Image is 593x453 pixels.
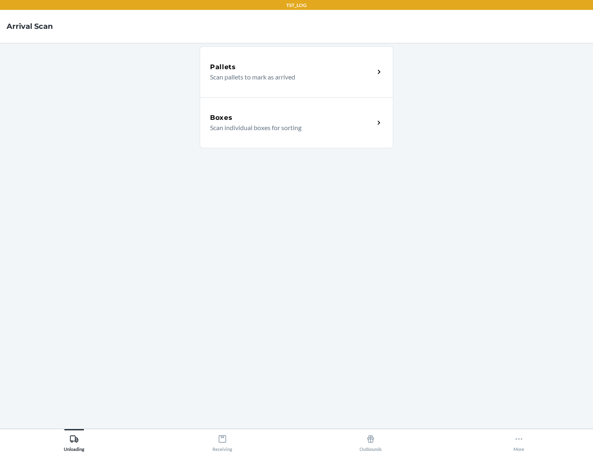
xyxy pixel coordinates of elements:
div: Receiving [212,431,232,452]
p: Scan pallets to mark as arrived [210,72,368,82]
h5: Pallets [210,62,236,72]
button: Receiving [148,429,296,452]
p: Scan individual boxes for sorting [210,123,368,133]
button: Outbounds [296,429,445,452]
h4: Arrival Scan [7,21,53,32]
a: BoxesScan individual boxes for sorting [200,97,393,148]
p: TST_LOG [286,2,307,9]
div: Outbounds [360,431,382,452]
button: More [445,429,593,452]
div: Unloading [64,431,84,452]
a: PalletsScan pallets to mark as arrived [200,46,393,97]
div: More [514,431,524,452]
h5: Boxes [210,113,233,123]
